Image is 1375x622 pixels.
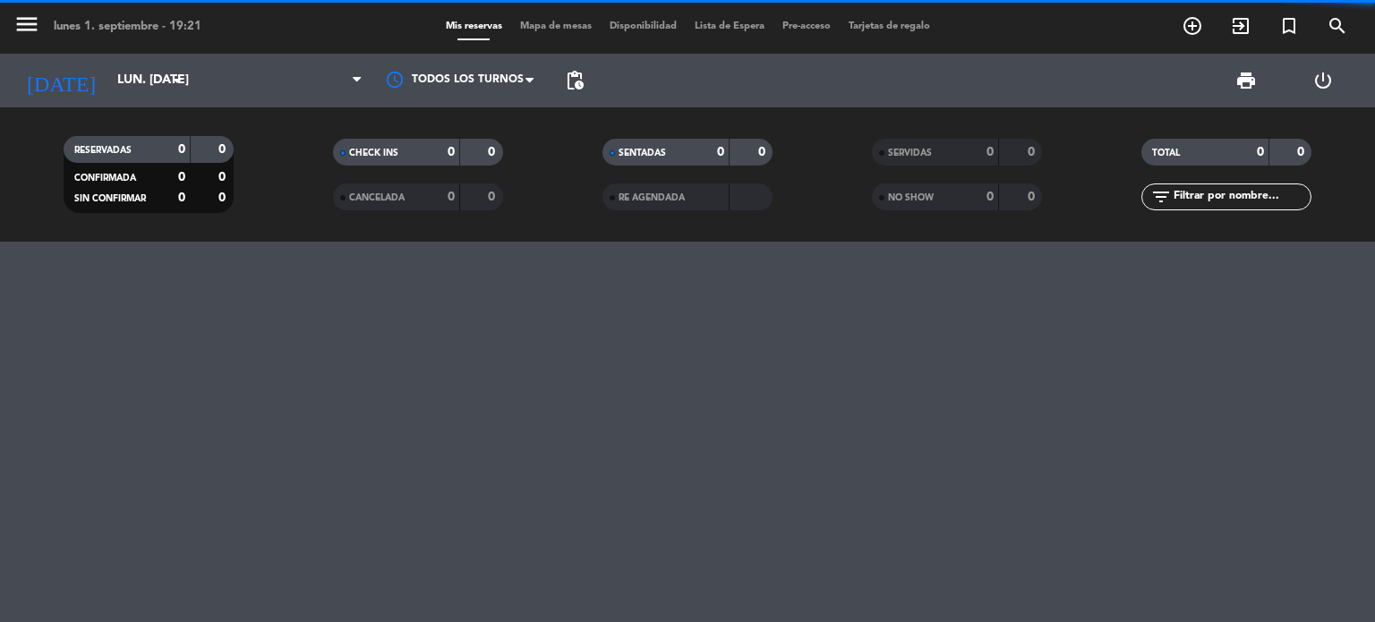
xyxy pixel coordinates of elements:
strong: 0 [218,143,229,156]
i: search [1327,15,1348,37]
i: power_settings_new [1312,70,1334,91]
strong: 0 [178,192,185,204]
span: pending_actions [564,70,585,91]
span: Lista de Espera [686,21,773,31]
strong: 0 [1297,146,1308,158]
strong: 0 [488,146,499,158]
span: RE AGENDADA [619,193,685,202]
strong: 0 [218,171,229,183]
i: [DATE] [13,61,108,100]
span: SENTADAS [619,149,666,158]
span: CONFIRMADA [74,174,136,183]
strong: 0 [448,146,455,158]
strong: 0 [1257,146,1264,158]
strong: 0 [758,146,769,158]
span: NO SHOW [888,193,934,202]
strong: 0 [1028,146,1038,158]
span: CANCELADA [349,193,405,202]
span: Mis reservas [437,21,511,31]
span: print [1235,70,1257,91]
i: arrow_drop_down [167,70,188,91]
span: Tarjetas de regalo [840,21,939,31]
div: lunes 1. septiembre - 19:21 [54,18,201,36]
i: filter_list [1150,186,1172,208]
i: add_circle_outline [1182,15,1203,37]
strong: 0 [986,191,994,203]
span: Mapa de mesas [511,21,601,31]
strong: 0 [986,146,994,158]
span: TOTAL [1152,149,1180,158]
strong: 0 [218,192,229,204]
strong: 0 [178,171,185,183]
span: SIN CONFIRMAR [74,194,146,203]
strong: 0 [717,146,724,158]
span: Pre-acceso [773,21,840,31]
input: Filtrar por nombre... [1172,187,1311,207]
strong: 0 [178,143,185,156]
span: CHECK INS [349,149,398,158]
strong: 0 [1028,191,1038,203]
button: menu [13,11,40,44]
strong: 0 [488,191,499,203]
span: RESERVADAS [74,146,132,155]
i: menu [13,11,40,38]
i: turned_in_not [1278,15,1300,37]
span: SERVIDAS [888,149,932,158]
div: LOG OUT [1285,54,1362,107]
span: Disponibilidad [601,21,686,31]
i: exit_to_app [1230,15,1251,37]
strong: 0 [448,191,455,203]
